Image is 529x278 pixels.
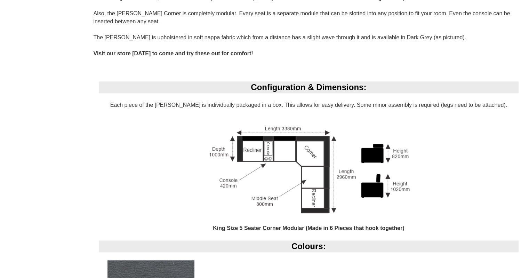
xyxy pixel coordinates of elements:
b: Visit our store [DATE] to come and try these out for comfort! [94,50,253,56]
div: Colours: [99,240,519,252]
img: Marlow [204,117,413,224]
div: Configuration & Dimensions: [99,81,519,93]
div: Each piece of the [PERSON_NAME] is individually packaged in a box. This allows for easy delivery.... [94,81,524,232]
b: King Size 5 Seater Corner Modular (Made in 6 Pieces that hook together) [213,225,404,231]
